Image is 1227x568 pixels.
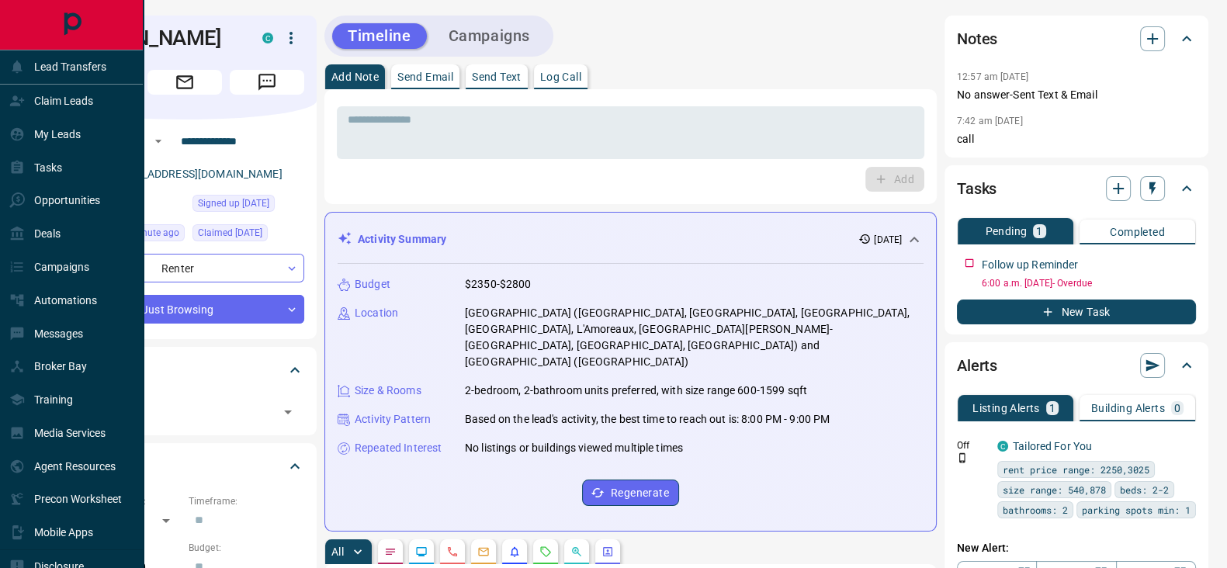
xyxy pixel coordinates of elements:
[189,541,304,555] p: Budget:
[65,448,304,485] div: Criteria
[1003,502,1068,518] span: bathrooms: 2
[465,305,924,370] p: [GEOGRAPHIC_DATA] ([GEOGRAPHIC_DATA], [GEOGRAPHIC_DATA], [GEOGRAPHIC_DATA], [GEOGRAPHIC_DATA], L'...
[957,20,1196,57] div: Notes
[582,480,679,506] button: Regenerate
[601,545,614,558] svg: Agent Actions
[957,26,997,51] h2: Notes
[982,276,1196,290] p: 6:00 a.m. [DATE] - Overdue
[355,383,421,399] p: Size & Rooms
[198,196,269,211] span: Signed up [DATE]
[107,168,282,180] a: [EMAIL_ADDRESS][DOMAIN_NAME]
[332,23,427,49] button: Timeline
[358,231,446,248] p: Activity Summary
[1013,440,1092,452] a: Tailored For You
[1120,482,1169,497] span: beds: 2-2
[985,226,1027,237] p: Pending
[957,116,1023,126] p: 7:42 am [DATE]
[465,440,683,456] p: No listings or buildings viewed multiple times
[1003,482,1106,497] span: size range: 540,878
[957,452,968,463] svg: Push Notification Only
[331,71,379,82] p: Add Note
[1110,227,1165,237] p: Completed
[65,352,304,389] div: Tags
[262,33,273,43] div: condos.ca
[192,195,304,216] div: Sun Oct 05 2025
[149,132,168,151] button: Open
[465,411,830,428] p: Based on the lead's activity, the best time to reach out is: 8:00 PM - 9:00 PM
[415,545,428,558] svg: Lead Browsing Activity
[874,233,902,247] p: [DATE]
[957,176,997,201] h2: Tasks
[465,276,531,293] p: $2350-$2800
[65,254,304,282] div: Renter
[465,383,807,399] p: 2-bedroom, 2-bathroom units preferred, with size range 600-1599 sqft
[189,494,304,508] p: Timeframe:
[1174,403,1180,414] p: 0
[355,411,431,428] p: Activity Pattern
[1049,403,1055,414] p: 1
[972,403,1040,414] p: Listing Alerts
[277,401,299,423] button: Open
[147,70,222,95] span: Email
[957,87,1196,103] p: No answer-Sent Text & Email
[1091,403,1165,414] p: Building Alerts
[957,438,988,452] p: Off
[539,545,552,558] svg: Requests
[65,26,239,50] h1: [PERSON_NAME]
[65,295,304,324] div: Just Browsing
[997,441,1008,452] div: condos.ca
[446,545,459,558] svg: Calls
[397,71,453,82] p: Send Email
[508,545,521,558] svg: Listing Alerts
[957,170,1196,207] div: Tasks
[540,71,581,82] p: Log Call
[355,276,390,293] p: Budget
[331,546,344,557] p: All
[957,300,1196,324] button: New Task
[982,257,1078,273] p: Follow up Reminder
[355,440,442,456] p: Repeated Interest
[192,224,304,246] div: Mon Oct 06 2025
[477,545,490,558] svg: Emails
[433,23,546,49] button: Campaigns
[957,353,997,378] h2: Alerts
[1036,226,1042,237] p: 1
[198,225,262,241] span: Claimed [DATE]
[384,545,397,558] svg: Notes
[570,545,583,558] svg: Opportunities
[957,540,1196,556] p: New Alert:
[338,225,924,254] div: Activity Summary[DATE]
[1003,462,1149,477] span: rent price range: 2250,3025
[957,347,1196,384] div: Alerts
[957,131,1196,147] p: call
[355,305,398,321] p: Location
[472,71,522,82] p: Send Text
[957,71,1028,82] p: 12:57 am [DATE]
[230,70,304,95] span: Message
[1082,502,1191,518] span: parking spots min: 1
